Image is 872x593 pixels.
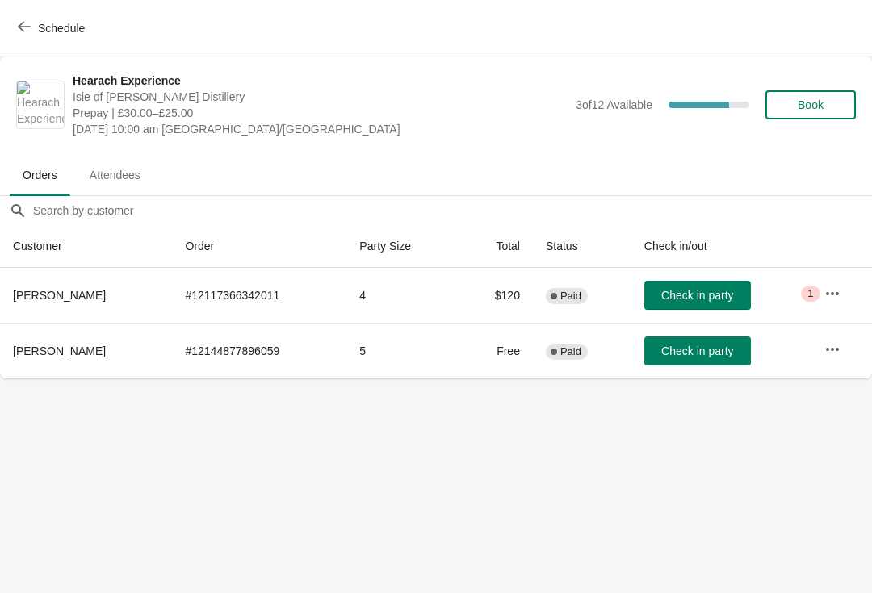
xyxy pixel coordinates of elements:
td: 5 [346,323,459,378]
img: Hearach Experience [17,81,64,128]
th: Status [533,225,631,268]
th: Check in/out [631,225,811,268]
span: [PERSON_NAME] [13,289,106,302]
th: Party Size [346,225,459,268]
span: Paid [560,345,581,358]
span: Check in party [661,289,733,302]
span: Orders [10,161,70,190]
span: Attendees [77,161,153,190]
span: Paid [560,290,581,303]
span: Schedule [38,22,85,35]
td: # 12117366342011 [172,268,346,323]
button: Book [765,90,856,119]
span: Prepay | £30.00–£25.00 [73,105,568,121]
th: Total [459,225,533,268]
span: Book [798,98,824,111]
span: Isle of [PERSON_NAME] Distillery [73,89,568,105]
td: 4 [346,268,459,323]
input: Search by customer [32,196,872,225]
td: # 12144877896059 [172,323,346,378]
button: Schedule [8,14,98,43]
span: Check in party [661,345,733,357]
th: Order [172,225,346,268]
span: [PERSON_NAME] [13,345,106,357]
td: Free [459,323,533,378]
button: Check in party [644,336,751,365]
td: $120 [459,268,533,323]
span: 3 of 12 Available [576,98,652,111]
span: Hearach Experience [73,73,568,89]
span: 1 [807,287,813,300]
button: Check in party [644,281,751,310]
span: [DATE] 10:00 am [GEOGRAPHIC_DATA]/[GEOGRAPHIC_DATA] [73,121,568,137]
